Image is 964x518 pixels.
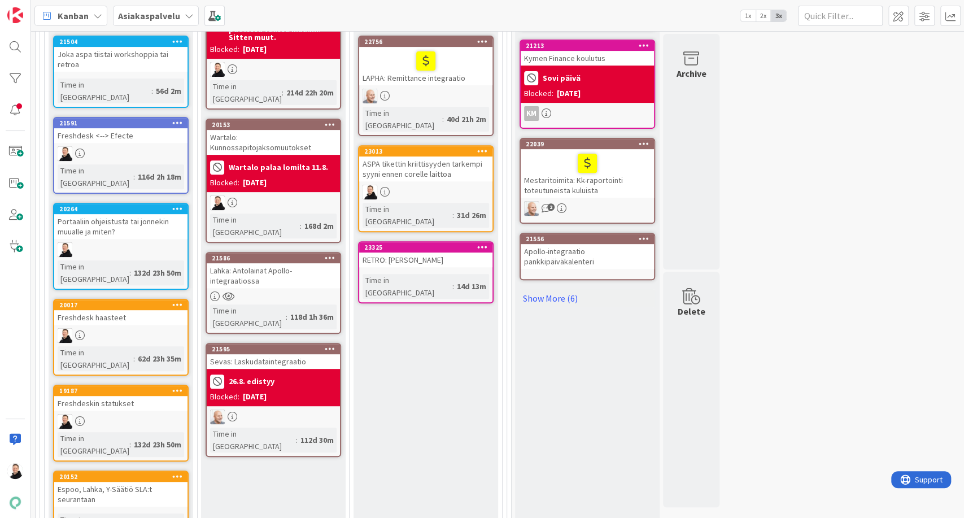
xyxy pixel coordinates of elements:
[526,42,654,50] div: 21213
[54,414,187,429] div: AN
[543,74,581,82] b: Sovi päivä
[677,67,706,80] div: Archive
[210,410,225,424] img: NG
[59,301,187,309] div: 20017
[210,43,239,55] div: Blocked:
[135,171,184,183] div: 116d 2h 18m
[210,80,282,105] div: Time in [GEOGRAPHIC_DATA]
[363,89,377,103] img: NG
[207,120,340,130] div: 20153
[210,391,239,403] div: Blocked:
[521,51,654,66] div: Kymen Finance koulutus
[678,304,705,318] div: Delete
[133,352,135,365] span: :
[129,438,131,451] span: :
[520,289,655,307] a: Show More (6)
[300,220,302,232] span: :
[54,37,187,47] div: 21504
[54,300,187,325] div: 20017Freshdesk haasteet
[133,171,135,183] span: :
[524,106,539,121] div: KM
[547,203,555,211] span: 2
[58,164,133,189] div: Time in [GEOGRAPHIC_DATA]
[54,328,187,343] div: AN
[59,119,187,127] div: 21591
[442,113,444,125] span: :
[54,310,187,325] div: Freshdesk haasteet
[210,177,239,189] div: Blocked:
[59,473,187,481] div: 20152
[521,234,654,269] div: 21556Apollo-integraatio pankkipäiväkalenteri
[521,139,654,198] div: 22039Mestaritoimita: Kk-raportointi toteutuneista kuluista
[54,204,187,214] div: 20264
[798,6,883,26] input: Quick Filter...
[364,38,492,46] div: 22756
[207,130,340,155] div: Wartalo: Kunnossapitojaksomuutokset
[771,10,786,21] span: 3x
[286,311,287,323] span: :
[54,128,187,143] div: Freshdesk <--> Efecte
[212,345,340,353] div: 21595
[207,410,340,424] div: NG
[7,7,23,23] img: Visit kanbanzone.com
[210,62,225,77] img: AN
[59,387,187,395] div: 19187
[118,10,180,21] b: Asiakaspalvelu
[210,214,300,238] div: Time in [GEOGRAPHIC_DATA]
[364,243,492,251] div: 23325
[302,220,337,232] div: 168d 2m
[359,242,492,253] div: 23325
[54,47,187,72] div: Joka aspa tiistai workshoppia tai retroa
[756,10,771,21] span: 2x
[359,47,492,85] div: LAPHA: Remittance integraatio
[296,434,298,446] span: :
[54,396,187,411] div: Freshdeskin statukset
[54,242,187,257] div: AN
[524,88,553,99] div: Blocked:
[363,274,452,299] div: Time in [GEOGRAPHIC_DATA]
[129,267,131,279] span: :
[229,377,274,385] b: 26.8. edistyy
[151,85,153,97] span: :
[210,304,286,329] div: Time in [GEOGRAPHIC_DATA]
[207,354,340,369] div: Sevas: Laskudataintegraatio
[359,146,492,156] div: 23013
[58,346,133,371] div: Time in [GEOGRAPHIC_DATA]
[54,386,187,411] div: 19187Freshdeskin statukset
[59,38,187,46] div: 21504
[452,280,454,293] span: :
[54,118,187,128] div: 21591
[54,214,187,239] div: Portaaliin ohjeistusta tai jonnekin muualle ja miten?
[359,146,492,181] div: 23013ASPA tikettin kriittisyyden tarkempi syyni ennen corelle laittoa
[526,235,654,243] div: 21556
[131,438,184,451] div: 132d 23h 50m
[557,88,581,99] div: [DATE]
[521,149,654,198] div: Mestaritoimita: Kk-raportointi toteutuneista kuluista
[58,146,72,161] img: AN
[243,177,267,189] div: [DATE]
[58,432,129,457] div: Time in [GEOGRAPHIC_DATA]
[24,2,51,15] span: Support
[454,280,489,293] div: 14d 13m
[58,79,151,103] div: Time in [GEOGRAPHIC_DATA]
[521,106,654,121] div: KM
[59,205,187,213] div: 20264
[359,89,492,103] div: NG
[207,253,340,288] div: 21586Lahka: Antolainat Apollo-integraatiossa
[521,139,654,149] div: 22039
[54,37,187,72] div: 21504Joka aspa tiistai workshoppia tai retroa
[243,43,267,55] div: [DATE]
[135,352,184,365] div: 62d 23h 35m
[207,253,340,263] div: 21586
[359,37,492,47] div: 22756
[740,10,756,21] span: 1x
[7,495,23,511] img: avatar
[153,85,184,97] div: 56d 2m
[524,201,539,216] img: NG
[243,391,267,403] div: [DATE]
[54,300,187,310] div: 20017
[359,253,492,267] div: RETRO: [PERSON_NAME]
[54,146,187,161] div: AN
[363,107,442,132] div: Time in [GEOGRAPHIC_DATA]
[207,62,340,77] div: AN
